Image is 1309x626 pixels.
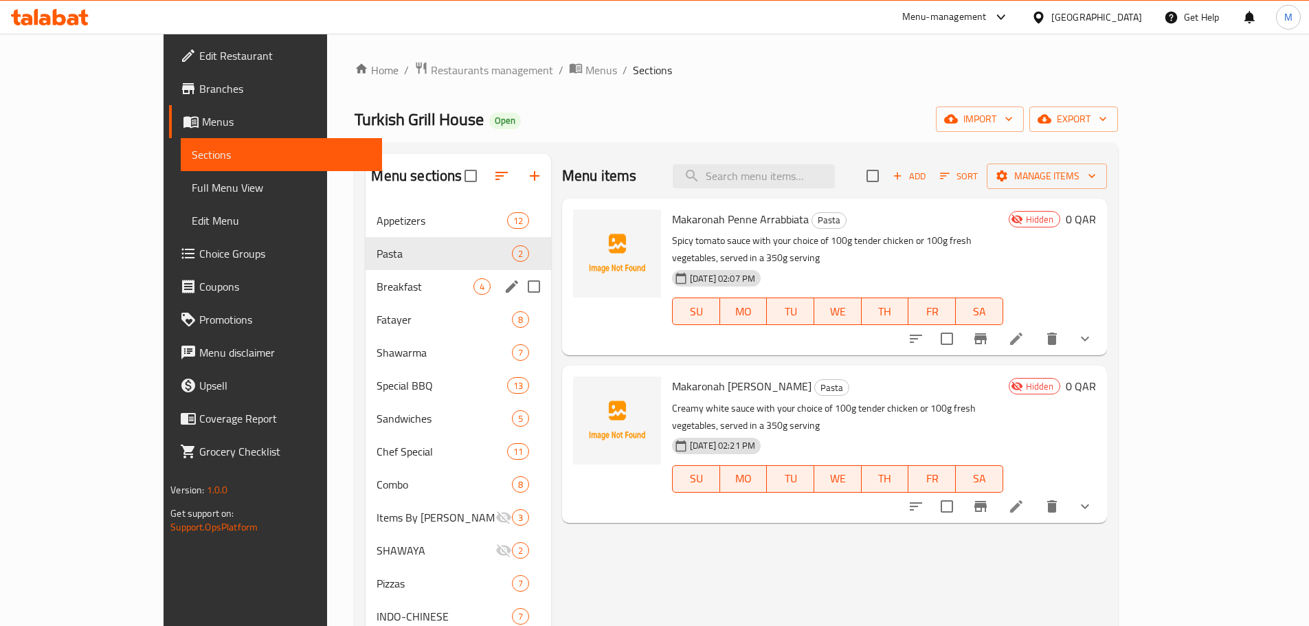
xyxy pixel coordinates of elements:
[377,410,511,427] span: Sandwiches
[414,61,553,79] a: Restaurants management
[1020,213,1060,226] span: Hidden
[820,302,856,322] span: WE
[169,237,382,270] a: Choice Groups
[513,610,528,623] span: 7
[377,608,511,625] span: INDO-CHINESE
[192,146,371,163] span: Sections
[814,379,849,396] div: Pasta
[932,324,961,353] span: Select to update
[684,272,761,285] span: [DATE] 02:07 PM
[513,478,528,491] span: 8
[513,247,528,260] span: 2
[169,270,382,303] a: Coupons
[513,544,528,557] span: 2
[1069,322,1101,355] button: show more
[672,298,720,325] button: SU
[199,377,371,394] span: Upsell
[507,212,529,229] div: items
[181,138,382,171] a: Sections
[726,469,762,489] span: MO
[573,210,661,298] img: Makaronah Penne Arrabbiata
[1036,322,1069,355] button: delete
[573,377,661,465] img: Makaronah Penne Alfredo
[456,161,485,190] span: Select all sections
[169,369,382,402] a: Upsell
[513,346,528,359] span: 7
[169,39,382,72] a: Edit Restaurant
[199,344,371,361] span: Menu disclaimer
[355,61,1117,79] nav: breadcrumb
[377,509,495,526] div: Items By Kilo
[169,72,382,105] a: Branches
[512,410,529,427] div: items
[502,276,522,297] button: edit
[772,302,809,322] span: TU
[508,379,528,392] span: 13
[899,322,932,355] button: sort-choices
[956,465,1003,493] button: SA
[1029,107,1118,132] button: export
[404,62,409,78] li: /
[489,113,521,129] div: Open
[914,302,950,322] span: FR
[366,369,551,402] div: Special BBQ13
[181,204,382,237] a: Edit Menu
[858,161,887,190] span: Select section
[673,164,835,188] input: search
[684,439,761,452] span: [DATE] 02:21 PM
[169,303,382,336] a: Promotions
[559,62,563,78] li: /
[1040,111,1107,128] span: export
[366,336,551,369] div: Shawarma7
[169,336,382,369] a: Menu disclaimer
[474,280,490,293] span: 4
[569,61,617,79] a: Menus
[207,481,228,499] span: 1.0.0
[633,62,672,78] span: Sections
[812,212,847,229] div: Pasta
[623,62,627,78] li: /
[489,115,521,126] span: Open
[1077,498,1093,515] svg: Show Choices
[678,302,715,322] span: SU
[914,469,950,489] span: FR
[377,443,506,460] span: Chef Special
[512,476,529,493] div: items
[964,490,997,523] button: Branch-specific-item
[956,298,1003,325] button: SA
[169,435,382,468] a: Grocery Checklist
[192,179,371,196] span: Full Menu View
[512,344,529,361] div: items
[1284,10,1293,25] span: M
[181,171,382,204] a: Full Menu View
[513,577,528,590] span: 7
[377,311,511,328] span: Fatayer
[887,166,931,187] span: Add item
[366,402,551,435] div: Sandwiches5
[169,402,382,435] a: Coverage Report
[899,490,932,523] button: sort-choices
[366,567,551,600] div: Pizzas7
[820,469,856,489] span: WE
[377,278,473,295] span: Breakfast
[377,377,506,394] span: Special BBQ
[377,476,511,493] div: Combo
[377,542,495,559] div: SHAWAYA
[1051,10,1142,25] div: [GEOGRAPHIC_DATA]
[431,62,553,78] span: Restaurants management
[512,542,529,559] div: items
[192,212,371,229] span: Edit Menu
[867,302,904,322] span: TH
[377,212,506,229] div: Appetizers
[366,204,551,237] div: Appetizers12
[1066,377,1096,396] h6: 0 QAR
[170,481,204,499] span: Version:
[767,298,814,325] button: TU
[937,166,981,187] button: Sort
[908,298,956,325] button: FR
[199,80,371,97] span: Branches
[672,376,812,396] span: Makaronah [PERSON_NAME]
